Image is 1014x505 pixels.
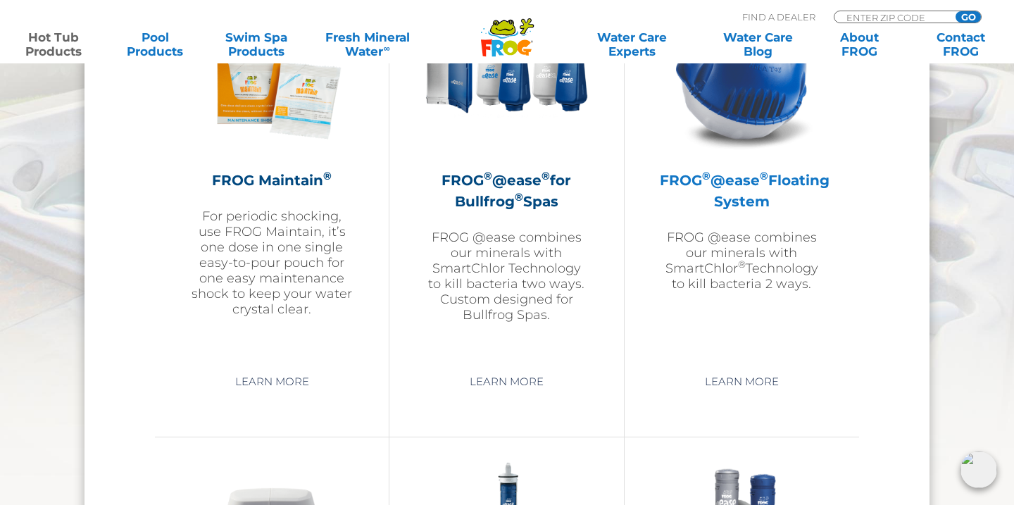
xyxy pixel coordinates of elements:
a: Water CareExperts [568,30,696,58]
a: Fresh MineralWater∞ [318,30,417,58]
input: GO [956,11,981,23]
sup: ® [702,169,711,182]
sup: ® [484,169,492,182]
p: FROG @ease combines our minerals with SmartChlor Technology to kill bacteria two ways. Custom des... [425,230,588,323]
sup: ® [515,190,523,204]
sup: ® [323,169,332,182]
input: Zip Code Form [845,11,940,23]
h2: FROG @ease Floating System [660,170,824,212]
a: ContactFROG [921,30,1000,58]
a: PoolProducts [115,30,194,58]
p: Find A Dealer [742,11,815,23]
p: For periodic shocking, use FROG Maintain, it’s one dose in one single easy-to-pour pouch for one ... [190,208,353,317]
a: Learn More [453,369,560,394]
sup: ∞ [383,43,389,54]
a: Learn More [689,369,795,394]
a: Swim SpaProducts [217,30,296,58]
sup: ® [738,258,746,270]
a: Water CareBlog [718,30,797,58]
img: openIcon [960,451,997,488]
h2: FROG @ease for Bullfrog Spas [425,170,588,212]
sup: ® [760,169,768,182]
h2: FROG Maintain [190,170,353,191]
a: Hot TubProducts [14,30,93,58]
a: Learn More [219,369,325,394]
sup: ® [542,169,550,182]
a: AboutFROG [820,30,899,58]
p: FROG @ease combines our minerals with SmartChlor Technology to kill bacteria 2 ways. [660,230,824,292]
